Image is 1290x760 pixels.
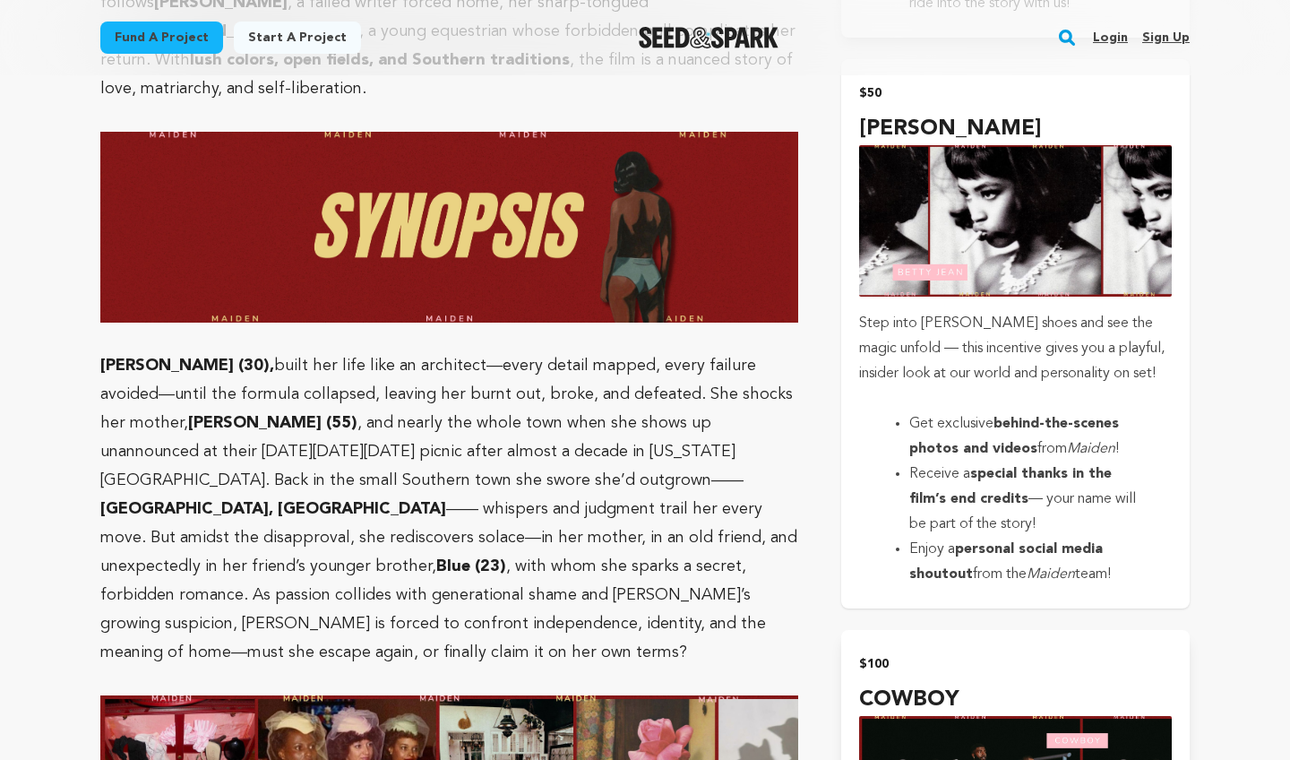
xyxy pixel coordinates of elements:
strong: behind-the-scenes photos and videos [909,417,1119,456]
a: Sign up [1142,23,1190,52]
a: Login [1093,23,1128,52]
a: Start a project [234,22,361,54]
p: Step into [PERSON_NAME] shoes and see the magic unfold — this incentive gives you a playful, insi... [859,311,1172,386]
li: Enjoy a from the team! [909,537,1150,587]
img: Seed&Spark Logo Dark Mode [639,27,779,48]
strong: [PERSON_NAME] (30), [100,358,274,374]
strong: Blue (23) [436,558,506,574]
strong: [PERSON_NAME] (55) [188,415,357,431]
li: Receive a — your name will be part of the story! [909,462,1150,537]
strong: personal social media shoutout [909,542,1103,582]
em: Maiden [1027,567,1075,582]
a: Seed&Spark Homepage [639,27,779,48]
li: Get exclusive from ! [909,411,1150,462]
button: $50 [PERSON_NAME] incentive Step into [PERSON_NAME] shoes and see the magic unfold — this incenti... [841,59,1190,609]
em: Maiden [1067,442,1115,456]
h4: [PERSON_NAME] [859,113,1172,145]
strong: special thanks in the film’s end credits [909,467,1112,506]
img: 1757474555-2.jpg [100,132,798,323]
h4: COWBOY [859,684,1172,716]
strong: [GEOGRAPHIC_DATA], [GEOGRAPHIC_DATA] [100,501,446,517]
h2: $50 [859,81,1172,106]
p: built her life like an architect—every detail mapped, every failure avoided—until the formula col... [100,351,798,667]
a: Fund a project [100,22,223,54]
h2: $100 [859,652,1172,677]
img: incentive [859,145,1172,297]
